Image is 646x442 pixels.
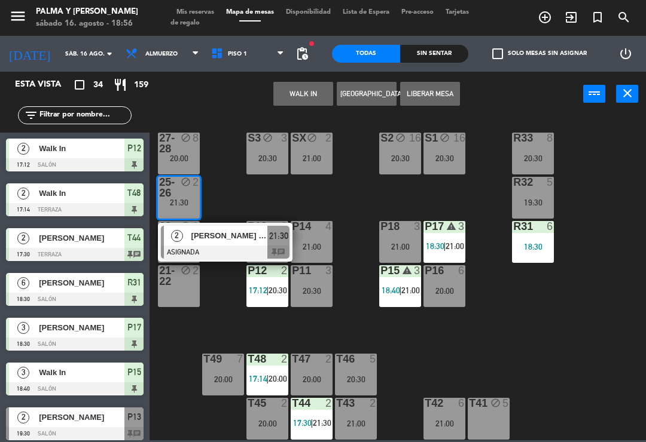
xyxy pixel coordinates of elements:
i: power_input [587,86,602,100]
div: 23-24 [159,221,160,243]
i: block [181,221,191,231]
span: 34 [93,78,103,92]
span: Reserva especial [584,7,611,27]
span: 18:30 [426,241,444,251]
span: [PERSON_NAME] [39,232,124,244]
i: block [440,133,450,143]
div: 21:00 [335,419,377,428]
i: block [395,133,406,143]
span: Pre-acceso [395,9,440,16]
span: Disponibilidad [280,9,337,16]
div: 2 [193,221,200,232]
div: 20:00 [246,419,288,428]
div: 2 [193,265,200,276]
i: restaurant [113,78,127,92]
div: 8 [547,133,554,143]
div: 20:30 [335,375,377,383]
div: 21-22 [159,265,160,287]
i: block [181,177,191,187]
i: block [307,133,317,143]
span: T48 [127,186,141,200]
i: search [617,10,631,24]
i: block [263,133,273,143]
div: 18:30 [512,243,554,251]
div: 2 [325,398,333,409]
div: 3 [458,221,465,232]
span: 21:00 [401,286,420,295]
div: 2 [193,177,200,188]
span: Walk In [39,366,124,379]
div: R31 [513,221,514,232]
div: 2 [325,354,333,364]
button: close [616,85,638,103]
div: 6 [458,265,465,276]
span: [PERSON_NAME] [PERSON_NAME] [191,229,268,242]
div: 20:00 [202,375,244,383]
span: pending_actions [295,47,309,61]
div: 16 [409,133,421,143]
div: 2 [281,265,288,276]
span: BUSCAR [611,7,637,27]
span: 2 [17,188,29,199]
span: 3 [17,322,29,334]
span: P15 [127,365,141,379]
div: S2 [380,133,381,143]
i: menu [9,7,27,25]
span: 2 [17,412,29,423]
label: Solo mesas sin asignar [492,48,587,59]
div: T42 [425,398,425,409]
div: 25-26 [159,177,160,198]
div: 5 [370,354,377,364]
span: 20:30 [269,286,287,295]
span: | [310,418,313,428]
i: block [490,398,501,408]
span: fiber_manual_record [308,40,315,47]
span: | [266,286,269,295]
span: 20:00 [269,374,287,383]
div: 2 [281,221,288,232]
div: 16 [453,133,465,143]
div: 8 [193,133,200,143]
div: 3 [414,221,421,232]
div: 21:00 [291,154,333,162]
div: 20:00 [291,375,333,383]
span: [PERSON_NAME] [39,321,124,334]
span: T44 [127,231,141,245]
span: 2 [17,143,29,155]
span: 3 [17,367,29,379]
span: 21:00 [446,241,464,251]
div: 21:00 [379,243,421,251]
span: | [399,286,401,295]
div: T43 [336,398,337,409]
div: 21:30 [158,198,200,207]
button: WALK IN [273,82,333,106]
div: 2 [281,354,288,364]
i: exit_to_app [564,10,578,24]
div: R32 [513,177,514,188]
i: warning [402,265,412,275]
div: 7 [237,354,244,364]
div: 6 [458,398,465,409]
i: add_circle_outline [538,10,552,24]
div: 20:00 [423,287,465,295]
i: block [181,265,191,275]
div: 3 [281,133,288,143]
span: Almuerzo [145,51,178,57]
span: P12 [127,141,141,155]
span: Mapa de mesas [220,9,280,16]
div: 4 [325,221,333,232]
div: 21:00 [291,243,333,251]
div: Esta vista [6,78,86,92]
span: 6 [17,277,29,289]
div: P17 [425,221,425,232]
i: power_settings_new [618,47,633,61]
div: 3 [414,265,421,276]
div: Todas [332,45,400,63]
